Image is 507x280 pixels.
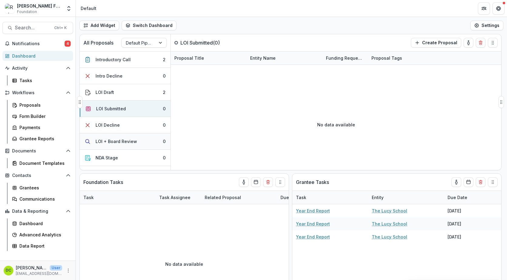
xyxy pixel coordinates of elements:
[12,148,63,154] span: Documents
[163,155,166,161] div: 0
[277,191,322,204] div: Due Date
[12,66,63,71] span: Activity
[292,191,368,204] div: Task
[19,113,68,119] div: Form Builder
[251,177,261,187] button: Calendar
[163,138,166,145] div: 0
[296,221,330,227] a: Year End Report
[247,52,322,65] div: Entity Name
[322,55,368,61] div: Funding Requested
[201,191,277,204] div: Related Proposal
[322,52,368,65] div: Funding Requested
[19,102,68,108] div: Proposals
[19,220,68,227] div: Dashboard
[15,25,51,31] span: Search...
[275,177,285,187] button: Drag
[5,4,15,13] img: Robert W Plaster Foundation Workflow Sandbox
[96,56,131,63] div: Introductory Call
[372,208,407,214] a: The Lucy School
[277,194,304,201] div: Due Date
[263,177,273,187] button: Delete card
[156,194,194,201] div: Task Assignee
[292,194,310,201] div: Task
[80,133,170,150] button: LOI + Board Review0
[77,96,82,108] button: Drag
[368,191,444,204] div: Entity
[19,232,68,238] div: Advanced Analytics
[96,155,118,161] div: NDA Stage
[163,73,166,79] div: 0
[156,191,201,204] div: Task Assignee
[452,177,461,187] button: toggle-assigned-to-me
[296,234,330,240] a: Year End Report
[180,39,226,46] p: LOI Submitted ( 0 )
[80,68,170,84] button: Intro Decline0
[19,135,68,142] div: Grantee Reports
[372,221,407,227] a: The Lucy School
[12,173,63,178] span: Contacts
[10,158,73,168] a: Document Templates
[444,217,489,230] div: [DATE]
[163,56,166,63] div: 2
[317,122,355,128] p: No data available
[80,191,156,204] div: Task
[2,63,73,73] button: Open Activity
[488,177,498,187] button: Drag
[2,146,73,156] button: Open Documents
[10,100,73,110] a: Proposals
[80,101,170,117] button: LOI Submitted0
[65,267,72,274] button: More
[79,21,119,30] button: Add Widget
[444,230,489,243] div: [DATE]
[10,230,73,240] a: Advanced Analytics
[478,2,490,15] button: Partners
[444,194,471,201] div: Due Date
[19,243,68,249] div: Data Report
[50,265,62,271] p: User
[368,55,406,61] div: Proposal Tags
[83,39,113,46] p: All Proposals
[78,4,99,13] nav: breadcrumb
[12,53,68,59] div: Dashboard
[10,134,73,144] a: Grantee Reports
[171,52,247,65] div: Proposal Title
[2,206,73,216] button: Open Data & Reporting
[122,21,176,30] button: Switch Dashboard
[19,124,68,131] div: Payments
[80,84,170,101] button: LOI Draft2
[10,111,73,121] a: Form Builder
[239,177,249,187] button: toggle-assigned-to-me
[2,22,73,34] button: Search...
[372,234,407,240] a: The Lucy School
[96,89,114,95] div: LOI Draft
[165,261,203,267] p: No data available
[464,177,473,187] button: Calendar
[10,194,73,204] a: Communications
[2,39,73,48] button: Notifications4
[296,208,330,214] a: Year End Report
[476,38,485,48] button: Delete card
[10,183,73,193] a: Grantees
[12,90,63,95] span: Workflows
[2,171,73,180] button: Open Contacts
[411,38,461,48] button: Create Proposal
[492,2,505,15] button: Get Help
[444,191,489,204] div: Due Date
[16,271,62,276] p: [EMAIL_ADDRESS][DOMAIN_NAME]
[19,196,68,202] div: Communications
[10,122,73,132] a: Payments
[368,194,387,201] div: Entity
[2,51,73,61] a: Dashboard
[83,178,123,186] p: Foundation Tasks
[2,88,73,98] button: Open Workflows
[53,25,68,31] div: Ctrl + K
[96,122,120,128] div: LOI Decline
